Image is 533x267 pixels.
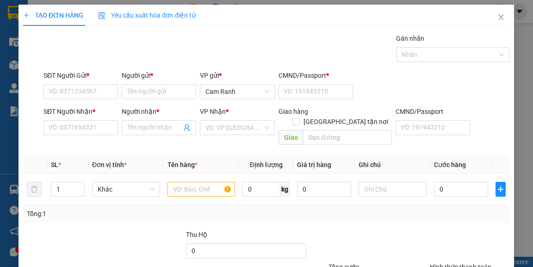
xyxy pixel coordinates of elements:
span: Cước hàng [434,161,466,168]
label: Gán nhãn [396,35,424,42]
input: 0 [297,182,352,197]
span: SL [51,161,59,168]
input: Ghi Chú [359,182,427,197]
span: close [498,13,505,21]
div: CMND/Passport [396,106,471,117]
input: Dọc đường [303,130,392,145]
div: VP gửi [200,70,275,81]
img: icon [98,12,105,19]
span: TẠO ĐƠN HÀNG [23,12,83,19]
button: delete [27,182,42,197]
span: Tên hàng [167,161,198,168]
span: [GEOGRAPHIC_DATA] tận nơi [300,117,392,127]
div: Tổng: 1 [27,209,206,219]
button: Close [489,5,514,31]
span: kg [281,182,290,197]
span: Yêu cầu xuất hóa đơn điện tử [98,12,196,19]
span: VP Nhận [200,108,226,115]
div: Người nhận [122,106,197,117]
span: Thu Hộ [186,231,207,238]
span: Giá trị hàng [297,161,332,168]
span: Đơn vị tính [92,161,127,168]
th: Ghi chú [355,156,431,174]
span: user-add [184,124,191,131]
button: plus [496,182,506,197]
div: Người gửi [122,70,197,81]
div: CMND/Passport [279,70,353,81]
span: Khác [98,182,155,196]
div: SĐT Người Gửi [43,70,118,81]
span: Định lượng [250,161,283,168]
span: Cam Ranh [206,85,269,99]
input: VD: Bàn, Ghế [167,182,236,197]
div: SĐT Người Nhận [43,106,118,117]
span: plus [23,12,30,19]
span: Giao hàng [279,108,308,115]
span: Giao [279,130,303,145]
span: plus [496,186,505,193]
